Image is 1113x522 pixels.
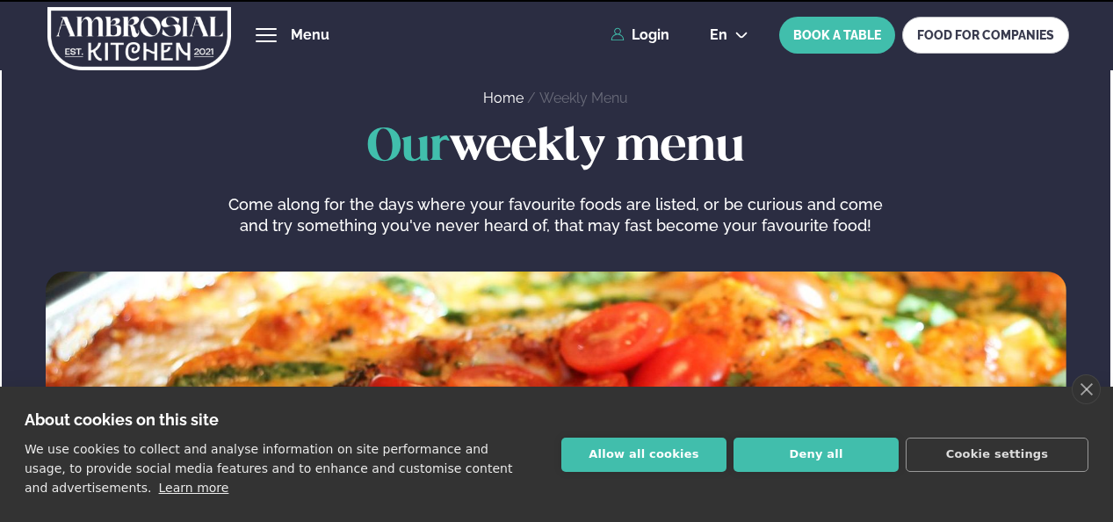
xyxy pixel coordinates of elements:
[483,90,524,106] a: Home
[256,25,277,46] button: hamburger
[46,122,1067,173] h1: weekly menu
[710,28,727,42] span: en
[779,17,895,54] button: BOOK A TABLE
[25,410,219,429] strong: About cookies on this site
[561,438,726,472] button: Allow all cookies
[902,17,1069,54] a: FOOD FOR COMPANIES
[1072,374,1101,404] a: close
[527,90,539,106] span: /
[539,90,628,106] a: Weekly Menu
[367,126,450,170] span: Our
[25,442,512,495] p: We use cookies to collect and analyse information on site performance and usage, to provide socia...
[47,3,231,75] img: logo
[224,194,888,236] p: Come along for the days where your favourite foods are listed, or be curious and come and try som...
[734,438,899,472] button: Deny all
[159,481,229,495] a: Learn more
[906,438,1088,472] button: Cookie settings
[696,28,762,42] button: en
[611,27,669,43] a: Login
